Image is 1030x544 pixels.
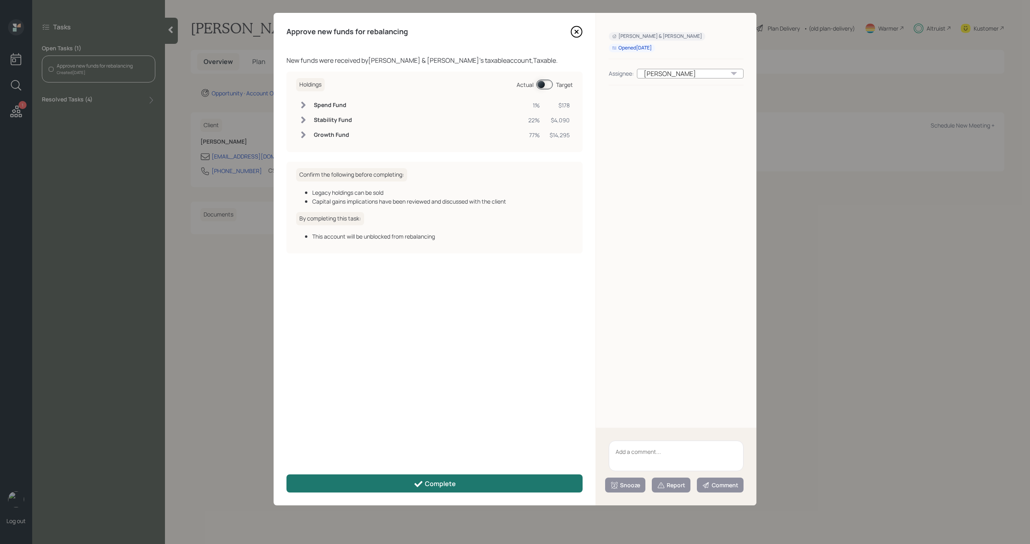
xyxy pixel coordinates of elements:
div: Capital gains implications have been reviewed and discussed with the client [312,197,573,206]
h6: Growth Fund [314,132,352,138]
div: Snooze [610,481,640,489]
div: Legacy holdings can be sold [312,188,573,197]
div: 22% [528,116,540,124]
h6: Spend Fund [314,102,352,109]
div: $14,295 [550,131,570,139]
h6: Stability Fund [314,117,352,124]
div: Comment [702,481,738,489]
button: Report [652,478,690,492]
div: Target [556,80,573,89]
button: Snooze [605,478,645,492]
h6: Confirm the following before completing: [296,168,407,181]
div: [PERSON_NAME] [637,69,744,78]
div: 77% [528,131,540,139]
button: Comment [697,478,744,492]
div: Report [657,481,685,489]
div: Assignee: [609,69,634,78]
div: Actual [517,80,534,89]
div: New funds were received by [PERSON_NAME] & [PERSON_NAME] 's taxable account, Taxable . [286,56,583,65]
div: $178 [550,101,570,109]
h6: By completing this task: [296,212,364,225]
button: Complete [286,474,583,492]
h6: Holdings [296,78,325,91]
div: Complete [414,479,456,489]
h4: Approve new funds for rebalancing [286,27,408,36]
div: Opened [DATE] [612,45,652,52]
div: $4,090 [550,116,570,124]
div: This account will be unblocked from rebalancing [312,232,573,241]
div: [PERSON_NAME] & [PERSON_NAME] [612,33,702,40]
div: 1% [528,101,540,109]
